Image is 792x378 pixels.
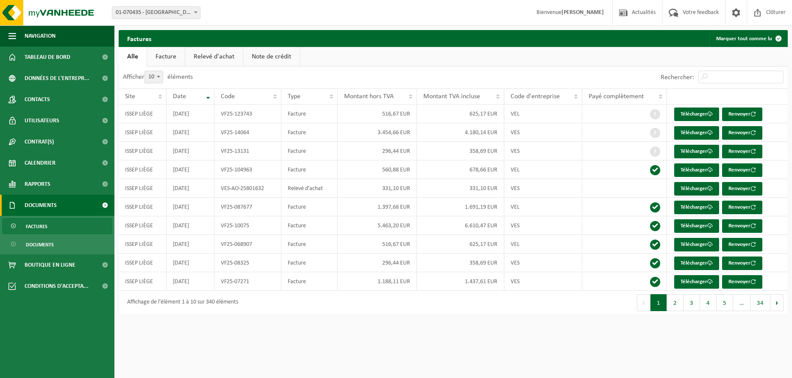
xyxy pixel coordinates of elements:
td: ISSEP LIÈGE [119,235,167,254]
button: 2 [667,294,684,311]
td: 1.397,68 EUR [338,198,417,216]
td: Facture [281,272,338,291]
span: Boutique en ligne [25,254,75,276]
td: 560,88 EUR [338,160,417,179]
button: Renvoyer [722,126,762,140]
td: VEL [504,105,582,123]
a: Télécharger [674,257,719,270]
td: [DATE] [167,254,214,272]
span: Code d'entreprise [511,93,560,100]
span: Conditions d'accepta... [25,276,89,297]
td: 296,44 EUR [338,254,417,272]
td: [DATE] [167,179,214,198]
td: VES [504,254,582,272]
td: Facture [281,142,338,160]
span: 10 [145,71,163,83]
td: ISSEP LIÈGE [119,216,167,235]
td: [DATE] [167,198,214,216]
td: ISSEP LIÈGE [119,198,167,216]
span: 10 [145,71,163,83]
button: Renvoyer [722,238,762,251]
a: Relevé d'achat [185,47,243,66]
td: 358,69 EUR [417,142,504,160]
span: 01-070435 - ISSEP LIÈGE - LIÈGE [112,7,200,19]
td: 331,10 EUR [417,179,504,198]
td: VES [504,142,582,160]
td: 516,67 EUR [338,105,417,123]
td: VF25-123743 [214,105,281,123]
td: [DATE] [167,105,214,123]
td: Facture [281,105,338,123]
button: 3 [684,294,700,311]
span: Factures [26,218,47,235]
a: Télécharger [674,238,719,251]
td: ISSEP LIÈGE [119,105,167,123]
span: Navigation [25,25,56,47]
button: Renvoyer [722,275,762,289]
td: Facture [281,254,338,272]
span: Données de l'entrepr... [25,68,89,89]
iframe: chat widget [4,359,142,378]
span: Contrat(s) [25,131,54,152]
button: Renvoyer [722,257,762,270]
td: 1.188,11 EUR [338,272,417,291]
td: [DATE] [167,272,214,291]
button: Renvoyer [722,108,762,121]
td: Facture [281,123,338,142]
a: Télécharger [674,219,719,233]
span: Utilisateurs [25,110,59,131]
div: Affichage de l'élément 1 à 10 sur 340 éléments [123,295,238,310]
span: Type [288,93,300,100]
td: 6.610,47 EUR [417,216,504,235]
td: Facture [281,160,338,179]
td: Relevé d'achat [281,179,338,198]
td: Facture [281,216,338,235]
button: Next [770,294,784,311]
span: Documents [26,237,54,253]
td: Facture [281,198,338,216]
label: Rechercher: [661,74,694,81]
span: Contacts [25,89,50,110]
td: VF25-08325 [214,254,281,272]
span: Montant TVA incluse [423,93,480,100]
span: Date [173,93,186,100]
button: Previous [637,294,650,311]
td: 358,69 EUR [417,254,504,272]
a: Facture [147,47,185,66]
span: Documents [25,195,57,216]
a: Note de crédit [243,47,300,66]
span: Site [125,93,135,100]
td: 1.437,61 EUR [417,272,504,291]
td: VF25-10075 [214,216,281,235]
td: VEL [504,160,582,179]
span: 01-070435 - ISSEP LIÈGE - LIÈGE [112,6,200,19]
td: [DATE] [167,235,214,254]
span: Code [221,93,235,100]
span: Rapports [25,174,50,195]
a: Documents [2,236,112,252]
button: 34 [750,294,770,311]
td: 3.454,66 EUR [338,123,417,142]
span: Tableau de bord [25,47,70,68]
td: [DATE] [167,216,214,235]
span: Calendrier [25,152,56,174]
span: … [733,294,750,311]
a: Alle [119,47,147,66]
a: Factures [2,218,112,234]
span: Montant hors TVA [344,93,394,100]
span: Payé complètement [589,93,644,100]
td: VF25-087677 [214,198,281,216]
button: Renvoyer [722,201,762,214]
td: 625,17 EUR [417,235,504,254]
td: VES-AO-25801632 [214,179,281,198]
a: Télécharger [674,275,719,289]
td: ISSEP LIÈGE [119,272,167,291]
td: [DATE] [167,142,214,160]
td: VF25-14064 [214,123,281,142]
td: 4.180,14 EUR [417,123,504,142]
button: 4 [700,294,717,311]
button: 5 [717,294,733,311]
td: ISSEP LIÈGE [119,179,167,198]
a: Télécharger [674,201,719,214]
td: 5.463,20 EUR [338,216,417,235]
